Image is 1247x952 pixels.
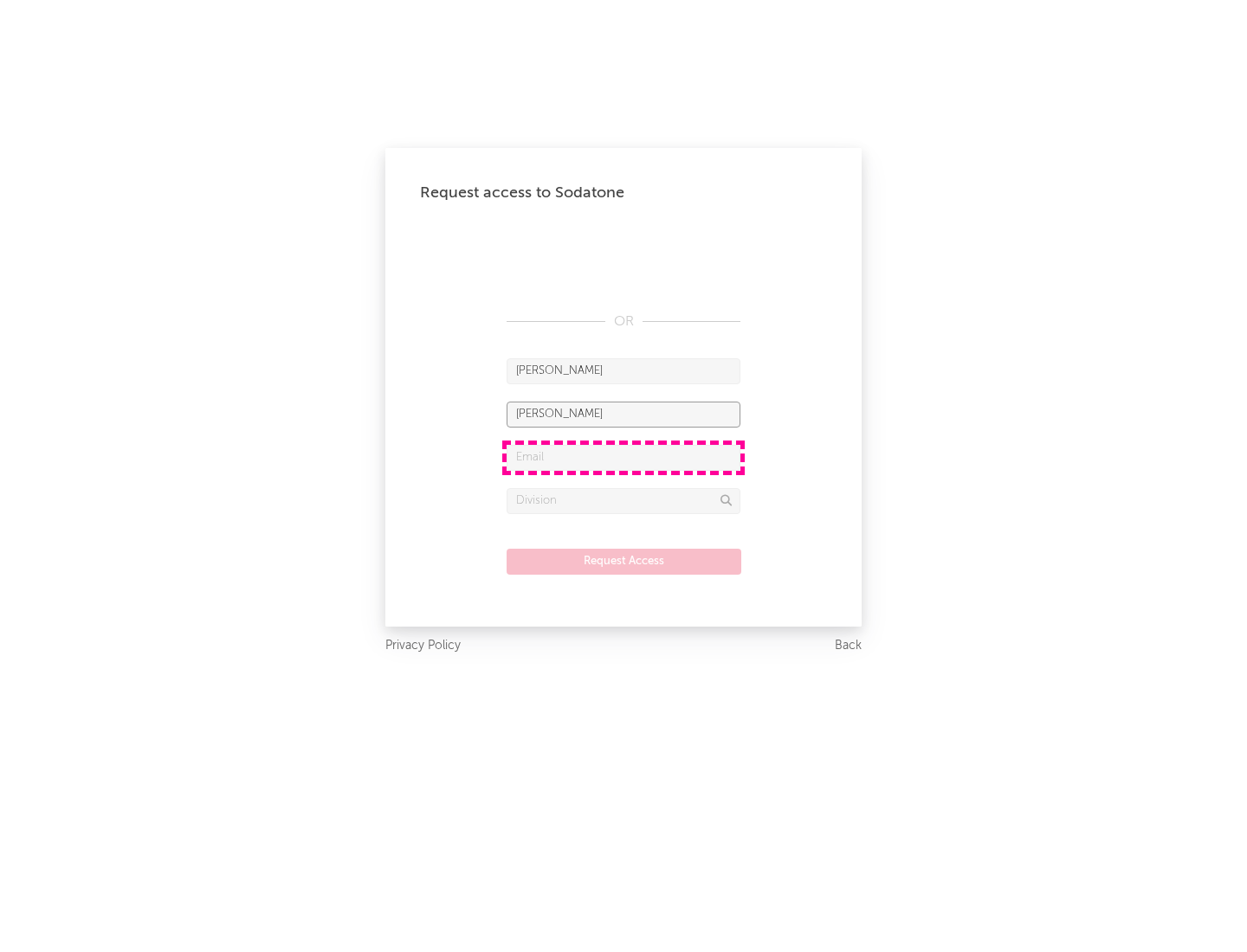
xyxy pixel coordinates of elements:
[507,549,741,575] button: Request Access
[507,445,740,471] input: Email
[835,635,862,657] a: Back
[385,635,461,657] a: Privacy Policy
[507,312,740,332] div: OR
[507,358,740,384] input: First Name
[507,488,740,514] input: Division
[420,183,827,203] div: Request access to Sodatone
[507,402,740,428] input: Last Name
